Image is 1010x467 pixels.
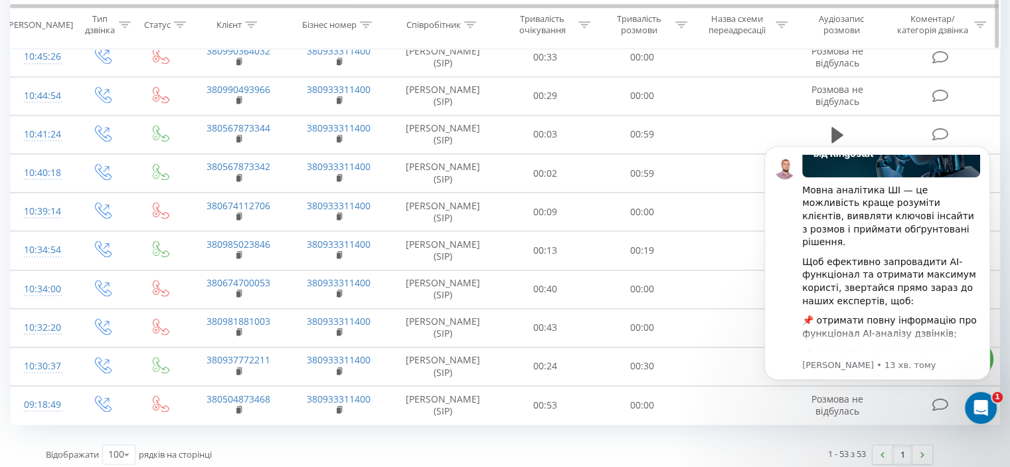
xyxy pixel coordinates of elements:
[24,392,59,418] div: 09:18:49
[139,448,212,460] span: рядків на сторінці
[207,353,270,366] a: 380937772211
[965,392,997,424] iframe: Intercom live chat
[46,448,99,460] span: Відображати
[389,154,497,193] td: [PERSON_NAME] (SIP)
[24,160,59,186] div: 10:40:18
[144,19,171,31] div: Статус
[497,154,594,193] td: 00:02
[389,347,497,385] td: [PERSON_NAME] (SIP)
[24,44,59,70] div: 10:45:26
[594,270,690,308] td: 00:00
[389,308,497,347] td: [PERSON_NAME] (SIP)
[594,347,690,385] td: 00:30
[6,19,73,31] div: [PERSON_NAME]
[207,276,270,289] a: 380674700053
[594,386,690,424] td: 00:00
[497,115,594,153] td: 00:03
[811,83,863,108] span: Розмова не відбулась
[389,38,497,76] td: [PERSON_NAME] (SIP)
[594,115,690,153] td: 00:59
[406,19,461,31] div: Співробітник
[594,154,690,193] td: 00:59
[497,76,594,115] td: 00:29
[307,199,371,212] a: 380933311400
[497,231,594,270] td: 00:13
[307,122,371,134] a: 380933311400
[24,353,59,379] div: 10:30:37
[594,193,690,231] td: 00:00
[307,160,371,173] a: 380933311400
[302,19,357,31] div: Бізнес номер
[594,231,690,270] td: 00:19
[307,315,371,327] a: 380933311400
[24,199,59,225] div: 10:39:14
[24,237,59,263] div: 10:34:54
[509,14,576,37] div: Тривалість очікування
[594,76,690,115] td: 00:00
[744,126,1010,431] iframe: Intercom notifications повідомлення
[307,238,371,250] a: 380933311400
[207,315,270,327] a: 380981881003
[216,19,242,31] div: Клієнт
[84,14,115,37] div: Тип дзвінка
[24,315,59,341] div: 10:32:20
[497,270,594,308] td: 00:40
[497,38,594,76] td: 00:33
[307,276,371,289] a: 380933311400
[389,193,497,231] td: [PERSON_NAME] (SIP)
[594,308,690,347] td: 00:00
[389,270,497,308] td: [PERSON_NAME] (SIP)
[389,115,497,153] td: [PERSON_NAME] (SIP)
[892,445,912,464] a: 1
[497,308,594,347] td: 00:43
[389,76,497,115] td: [PERSON_NAME] (SIP)
[207,393,270,405] a: 380504873468
[497,386,594,424] td: 00:53
[24,83,59,109] div: 10:44:54
[828,447,866,460] div: 1 - 53 з 53
[389,386,497,424] td: [PERSON_NAME] (SIP)
[207,199,270,212] a: 380674112706
[207,83,270,96] a: 380990493966
[207,122,270,134] a: 380567873344
[497,193,594,231] td: 00:09
[108,448,124,461] div: 100
[307,83,371,96] a: 380933311400
[606,14,672,37] div: Тривалість розмови
[207,160,270,173] a: 380567873342
[307,353,371,366] a: 380933311400
[803,14,881,37] div: Аудіозапис розмови
[24,122,59,147] div: 10:41:24
[307,45,371,57] a: 380933311400
[594,38,690,76] td: 00:00
[207,45,270,57] a: 380990364032
[811,45,863,69] span: Розмова не відбулась
[703,14,772,37] div: Назва схеми переадресації
[389,231,497,270] td: [PERSON_NAME] (SIP)
[207,238,270,250] a: 380985023846
[24,276,59,302] div: 10:34:00
[307,393,371,405] a: 380933311400
[992,392,1003,403] span: 1
[497,347,594,385] td: 00:24
[893,14,971,37] div: Коментар/категорія дзвінка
